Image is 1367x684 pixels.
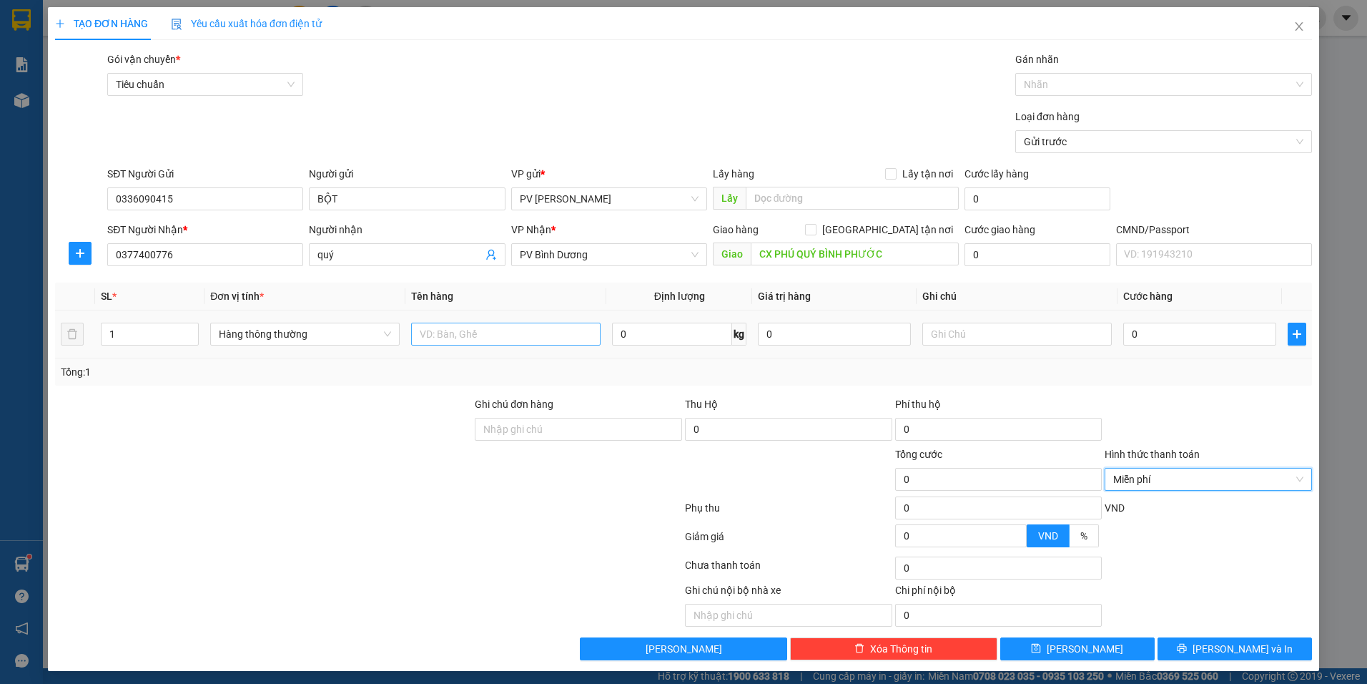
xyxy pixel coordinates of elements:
span: ND10250269 [143,54,202,64]
span: PV [PERSON_NAME] [49,100,104,116]
button: Close [1279,7,1319,47]
button: delete [61,323,84,346]
span: plus [55,19,65,29]
span: [PERSON_NAME] [646,641,722,657]
strong: CÔNG TY TNHH [GEOGRAPHIC_DATA] 214 QL13 - P.26 - Q.BÌNH THẠNH - TP HCM 1900888606 [37,23,116,77]
span: % [1080,530,1087,542]
span: Lấy tận nơi [897,166,959,182]
input: Nhập ghi chú [685,604,892,627]
button: save[PERSON_NAME] [1000,637,1155,660]
span: Tiêu chuẩn [116,74,295,95]
span: kg [732,323,746,346]
div: Ghi chú nội bộ nhà xe [685,582,892,604]
div: Giảm giá [683,529,894,554]
label: Gán nhãn [1015,54,1059,65]
span: Lấy [713,187,746,210]
span: Giá trị hàng [758,290,811,302]
input: 0 [758,323,911,346]
div: Chi phí nội bộ [895,582,1102,604]
input: Cước lấy hàng [964,187,1110,210]
span: [GEOGRAPHIC_DATA] tận nơi [816,222,959,238]
strong: BIÊN NHẬN GỬI HÀNG HOÁ [49,86,166,97]
span: close [1293,21,1305,32]
div: Chưa thanh toán [683,557,894,582]
span: Yêu cầu xuất hóa đơn điện tử [171,18,322,29]
input: VD: Bàn, Ghế [411,323,601,346]
div: CMND/Passport [1116,222,1312,238]
label: Ghi chú đơn hàng [475,399,553,410]
div: Phụ thu [683,500,894,525]
span: PV Nam Đong [520,188,699,210]
div: Phí thu hộ [895,396,1102,418]
span: 06:48:32 [DATE] [136,64,202,75]
span: Đơn vị tính [210,290,264,302]
span: plus [69,248,91,259]
label: Hình thức thanh toán [1105,449,1200,460]
span: Định lượng [654,290,705,302]
input: Ghi Chú [922,323,1112,346]
span: user-add [485,249,497,260]
label: Loại đơn hàng [1015,111,1080,122]
input: Ghi chú đơn hàng [475,418,682,441]
span: Gửi trước [1024,131,1303,152]
span: plus [1288,328,1306,340]
span: Nơi gửi: [14,99,29,120]
img: logo [14,32,33,68]
span: TẠO ĐƠN HÀNG [55,18,148,29]
span: save [1031,643,1041,655]
span: Lấy hàng [713,168,754,180]
span: Tên hàng [411,290,453,302]
span: PV Bình Dương [520,244,699,265]
span: [PERSON_NAME] và In [1193,641,1293,657]
span: Cước hàng [1123,290,1173,302]
div: SĐT Người Nhận [107,222,303,238]
span: Hàng thông thường [219,323,391,345]
button: deleteXóa Thông tin [790,637,997,660]
span: Miễn phí [1113,469,1303,490]
th: Ghi chú [917,283,1117,311]
span: VP Nhận [511,224,551,235]
button: [PERSON_NAME] [580,637,787,660]
button: printer[PERSON_NAME] và In [1158,637,1312,660]
input: Dọc đường [746,187,959,210]
span: Nơi nhận: [109,99,132,120]
span: delete [854,643,864,655]
span: Tổng cước [895,449,942,460]
button: plus [1288,323,1306,346]
span: Giao hàng [713,224,759,235]
label: Cước lấy hàng [964,168,1029,180]
div: Người gửi [309,166,505,182]
span: SL [101,290,112,302]
span: Xóa Thông tin [870,641,932,657]
span: Gói vận chuyển [107,54,180,65]
button: plus [69,242,92,265]
span: Thu Hộ [685,399,718,410]
div: Tổng: 1 [61,364,528,380]
span: VND [1038,530,1058,542]
span: Giao [713,243,751,265]
input: Cước giao hàng [964,243,1110,266]
input: Dọc đường [751,243,959,265]
span: printer [1177,643,1187,655]
img: icon [171,19,182,30]
span: [PERSON_NAME] [1047,641,1123,657]
div: Người nhận [309,222,505,238]
label: Cước giao hàng [964,224,1035,235]
div: VP gửi [511,166,707,182]
div: SĐT Người Gửi [107,166,303,182]
span: VND [1105,502,1125,514]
